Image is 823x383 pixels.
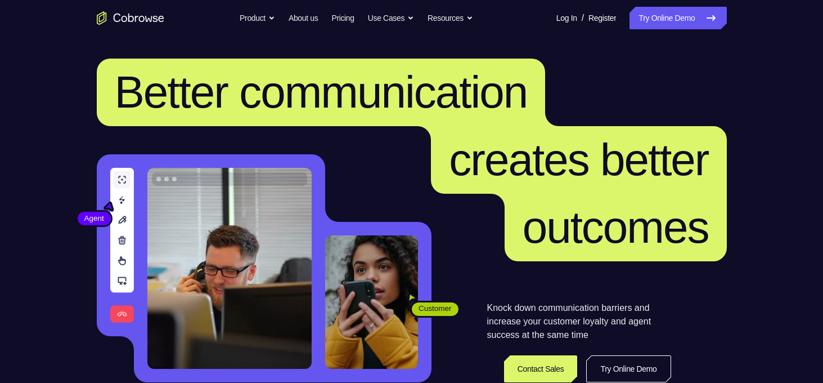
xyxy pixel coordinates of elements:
[556,7,577,29] a: Log In
[368,7,414,29] button: Use Cases
[97,11,164,25] a: Go to the home page
[449,135,708,185] span: creates better
[240,7,275,29] button: Product
[588,7,616,29] a: Register
[504,355,578,382] a: Contact Sales
[289,7,318,29] a: About us
[582,11,584,25] span: /
[487,301,671,342] p: Knock down communication barriers and increase your customer loyalty and agent success at the sam...
[331,7,354,29] a: Pricing
[147,168,312,369] img: A customer support agent talking on the phone
[325,235,418,369] img: A customer holding their phone
[428,7,473,29] button: Resources
[523,202,709,252] span: outcomes
[586,355,671,382] a: Try Online Demo
[115,67,528,117] span: Better communication
[629,7,726,29] a: Try Online Demo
